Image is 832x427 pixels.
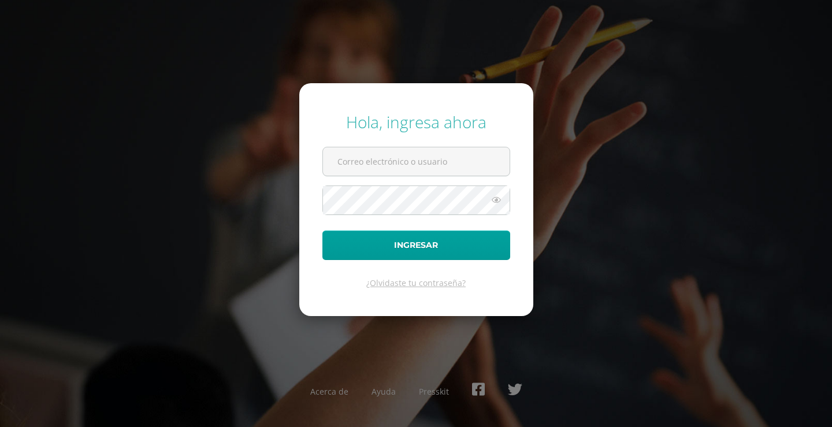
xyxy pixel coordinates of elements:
[323,147,510,176] input: Correo electrónico o usuario
[419,386,449,397] a: Presskit
[310,386,348,397] a: Acerca de
[372,386,396,397] a: Ayuda
[366,277,466,288] a: ¿Olvidaste tu contraseña?
[322,111,510,133] div: Hola, ingresa ahora
[322,231,510,260] button: Ingresar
